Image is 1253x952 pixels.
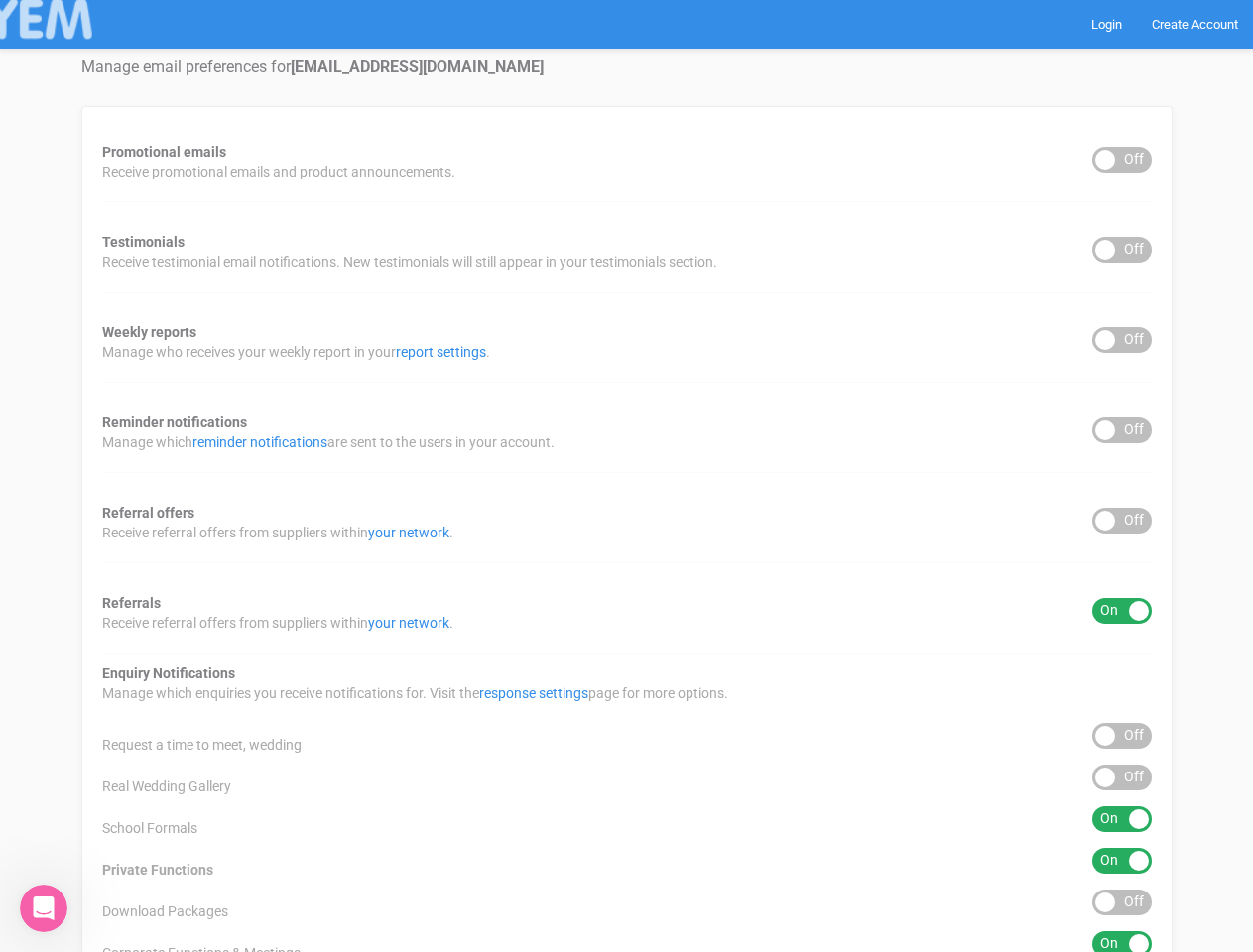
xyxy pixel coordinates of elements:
strong: Reminder notifications [102,415,247,430]
h4: Manage email preferences for [81,59,1173,76]
span: Request a time to meet, wedding [102,735,302,755]
strong: Testimonials [102,234,185,250]
strong: Weekly reports [102,324,196,340]
span: Manage which are sent to the users in your account. [102,432,555,452]
span: School Formals [102,818,197,838]
span: Receive promotional emails and product announcements. [102,162,455,181]
span: Receive testimonial email notifications. New testimonials will still appear in your testimonials ... [102,252,717,272]
strong: Referrals [102,595,161,611]
a: response settings [479,685,588,701]
span: Manage which enquiries you receive notifications for. Visit the page for more options. [102,683,728,703]
strong: Enquiry Notifications [102,665,235,681]
a: reminder notifications [192,434,327,450]
span: Receive referral offers from suppliers within . [102,613,453,633]
span: Download Packages [102,901,228,921]
span: Manage who receives your weekly report in your . [102,342,490,362]
a: report settings [396,344,486,360]
span: Private Functions [102,860,213,880]
span: Real Wedding Gallery [102,776,231,796]
span: Receive referral offers from suppliers within . [102,523,453,542]
strong: Promotional emails [102,144,226,160]
a: your network [368,615,449,631]
strong: [EMAIL_ADDRESS][DOMAIN_NAME] [291,58,544,76]
iframe: Intercom live chat [20,885,67,932]
strong: Referral offers [102,505,194,521]
a: your network [368,525,449,540]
